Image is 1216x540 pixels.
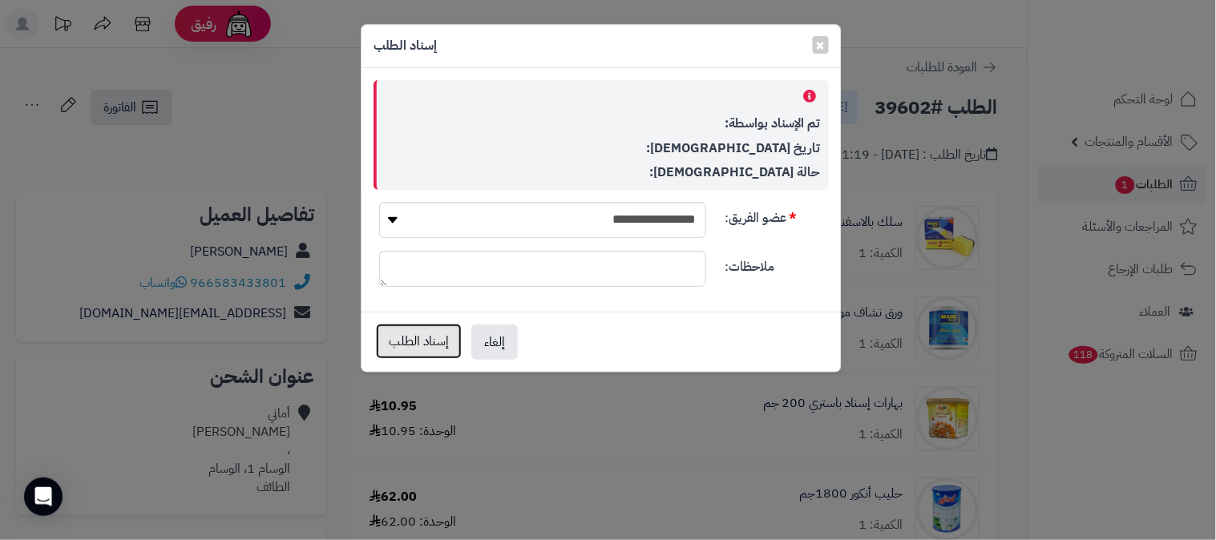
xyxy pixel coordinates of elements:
button: إلغاء [471,324,518,360]
h4: إسناد الطلب [374,37,437,55]
button: Close [813,36,829,54]
label: ملاحظات: [718,251,835,276]
span: × [816,33,826,57]
button: إسناد الطلب [376,324,462,359]
strong: تاريخ [DEMOGRAPHIC_DATA]: [646,139,821,158]
div: Open Intercom Messenger [24,478,63,516]
strong: تم الإسناد بواسطة: [725,114,821,133]
label: عضو الفريق: [718,202,835,228]
strong: حالة [DEMOGRAPHIC_DATA]: [649,163,821,182]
